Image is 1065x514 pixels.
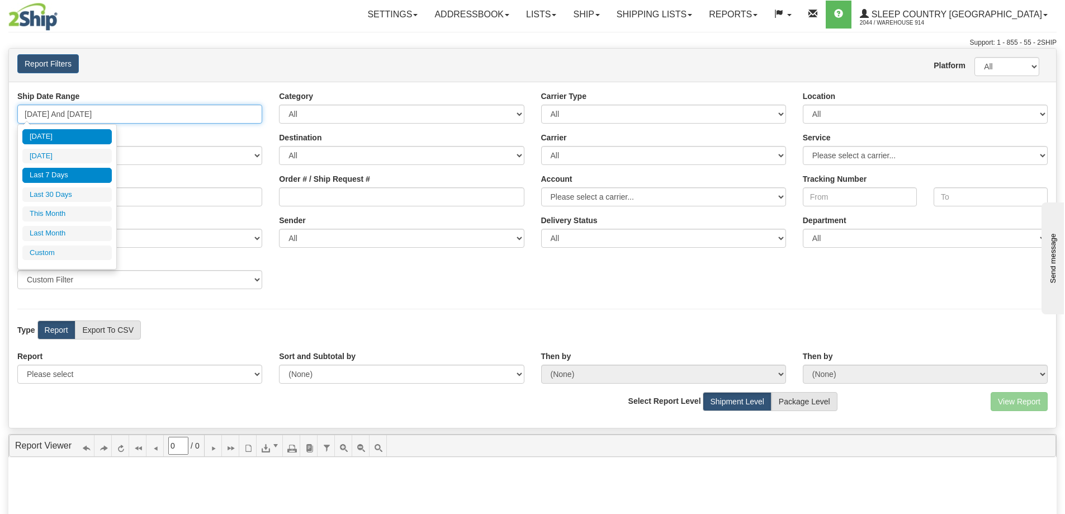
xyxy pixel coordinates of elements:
[8,38,1057,48] div: Support: 1 - 855 - 55 - 2SHIP
[608,1,700,29] a: Shipping lists
[279,215,305,226] label: Sender
[426,1,518,29] a: Addressbook
[703,392,771,411] label: Shipment Level
[541,173,572,185] label: Account
[934,60,958,71] label: Platform
[803,91,835,102] label: Location
[518,1,565,29] a: Lists
[934,187,1048,206] input: To
[17,351,42,362] label: Report
[803,132,831,143] label: Service
[17,324,35,336] label: Type
[279,91,313,102] label: Category
[359,1,426,29] a: Settings
[628,395,701,407] label: Select Report Level
[803,351,833,362] label: Then by
[541,229,786,248] select: Please ensure data set in report has been RECENTLY tracked from your Shipment History
[803,215,846,226] label: Department
[75,320,141,339] label: Export To CSV
[195,440,200,451] span: 0
[22,187,112,202] li: Last 30 Days
[541,215,598,226] label: Please ensure data set in report has been RECENTLY tracked from your Shipment History
[15,441,72,450] a: Report Viewer
[22,226,112,241] li: Last Month
[700,1,766,29] a: Reports
[17,54,79,73] button: Report Filters
[851,1,1056,29] a: Sleep Country [GEOGRAPHIC_DATA] 2044 / Warehouse 914
[869,10,1042,19] span: Sleep Country [GEOGRAPHIC_DATA]
[565,1,608,29] a: Ship
[17,91,79,102] label: Ship Date Range
[541,351,571,362] label: Then by
[22,206,112,221] li: This Month
[860,17,944,29] span: 2044 / Warehouse 914
[541,132,567,143] label: Carrier
[279,351,356,362] label: Sort and Subtotal by
[803,187,917,206] input: From
[1039,200,1064,314] iframe: chat widget
[191,440,193,451] span: /
[22,246,112,261] li: Custom
[991,392,1048,411] button: View Report
[8,3,58,31] img: logo2044.jpg
[22,168,112,183] li: Last 7 Days
[803,173,867,185] label: Tracking Number
[8,10,103,18] div: Send message
[771,392,837,411] label: Package Level
[22,149,112,164] li: [DATE]
[541,91,586,102] label: Carrier Type
[37,320,75,339] label: Report
[279,132,321,143] label: Destination
[279,173,370,185] label: Order # / Ship Request #
[22,129,112,144] li: [DATE]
